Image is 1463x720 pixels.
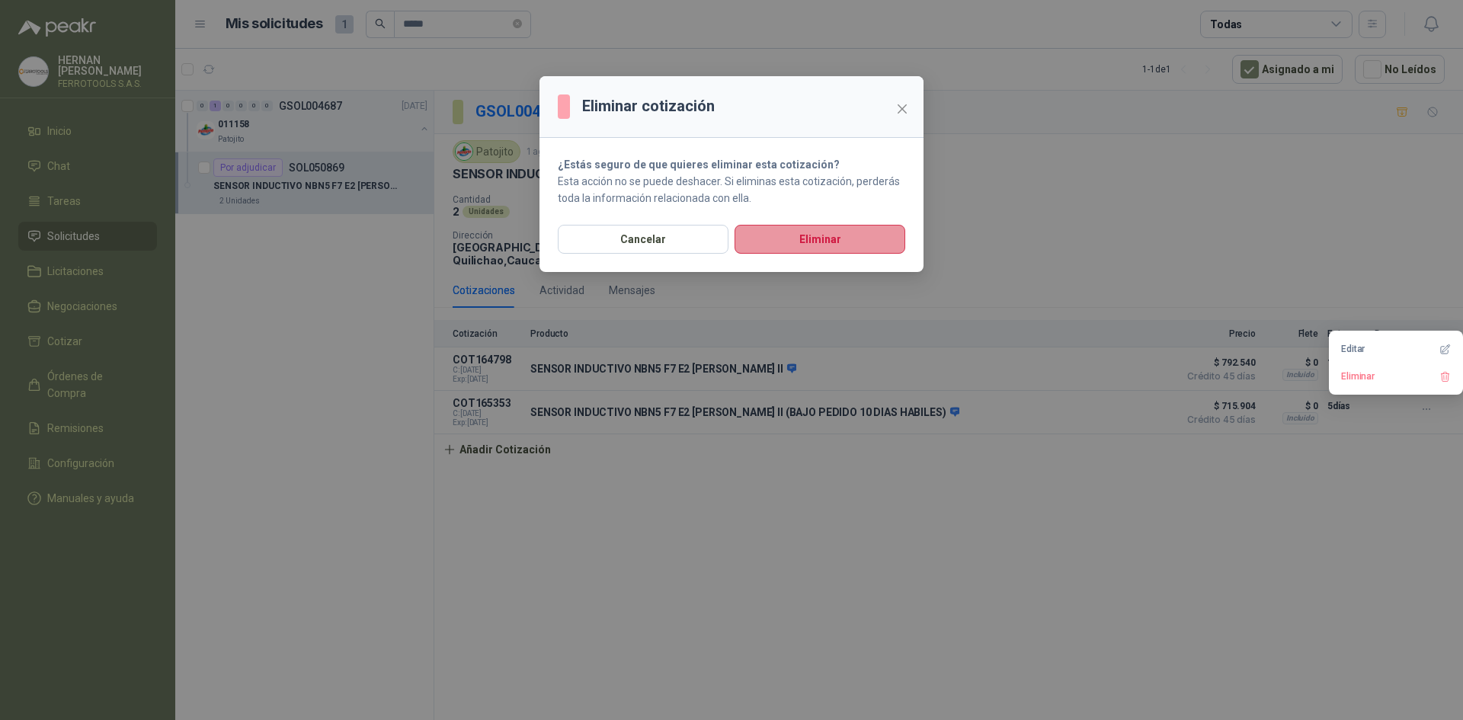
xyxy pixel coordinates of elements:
[558,173,905,206] p: Esta acción no se puede deshacer. Si eliminas esta cotización, perderás toda la información relac...
[735,225,905,254] button: Eliminar
[896,103,908,115] span: close
[582,94,715,118] h3: Eliminar cotización
[558,225,728,254] button: Cancelar
[558,158,840,171] strong: ¿Estás seguro de que quieres eliminar esta cotización?
[890,97,914,121] button: Close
